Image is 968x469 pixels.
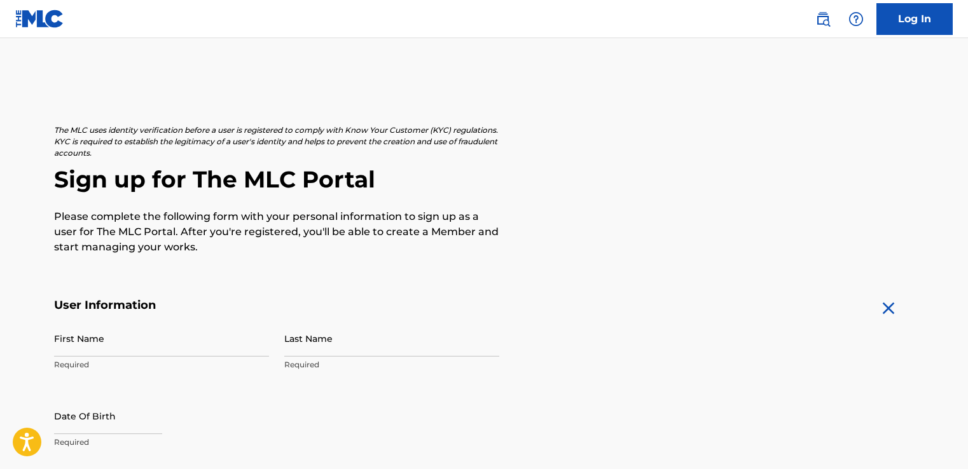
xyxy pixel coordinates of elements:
[54,359,269,370] p: Required
[284,359,499,370] p: Required
[54,437,269,448] p: Required
[54,209,499,255] p: Please complete the following form with your personal information to sign up as a user for The ML...
[878,298,899,318] img: close
[843,6,869,32] div: Help
[810,6,836,32] a: Public Search
[54,298,499,313] h5: User Information
[15,10,64,28] img: MLC Logo
[876,3,953,35] a: Log In
[848,11,864,27] img: help
[54,125,499,159] p: The MLC uses identity verification before a user is registered to comply with Know Your Customer ...
[904,408,968,469] iframe: Chat Widget
[815,11,831,27] img: search
[54,165,914,194] h2: Sign up for The MLC Portal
